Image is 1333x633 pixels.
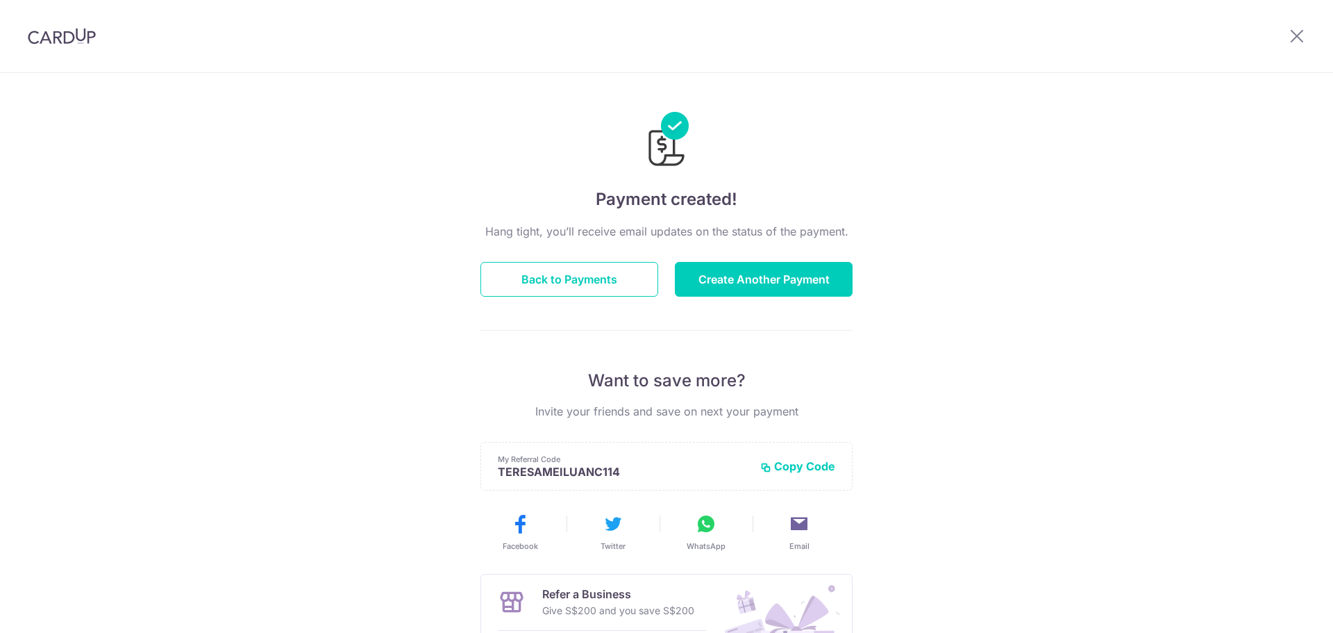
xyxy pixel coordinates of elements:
[601,541,626,552] span: Twitter
[480,223,853,240] p: Hang tight, you’ll receive email updates on the status of the payment.
[28,28,96,44] img: CardUp
[479,513,561,552] button: Facebook
[665,513,747,552] button: WhatsApp
[498,465,749,479] p: TERESAMEILUANC114
[760,459,835,473] button: Copy Code
[480,262,658,297] button: Back to Payments
[687,541,726,552] span: WhatsApp
[498,454,749,465] p: My Referral Code
[789,541,810,552] span: Email
[480,370,853,392] p: Want to save more?
[644,112,689,170] img: Payments
[758,513,840,552] button: Email
[480,187,853,212] h4: Payment created!
[542,586,694,602] p: Refer a Business
[572,513,654,552] button: Twitter
[503,541,538,552] span: Facebook
[480,403,853,420] p: Invite your friends and save on next your payment
[542,602,694,619] p: Give S$200 and you save S$200
[675,262,853,297] button: Create Another Payment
